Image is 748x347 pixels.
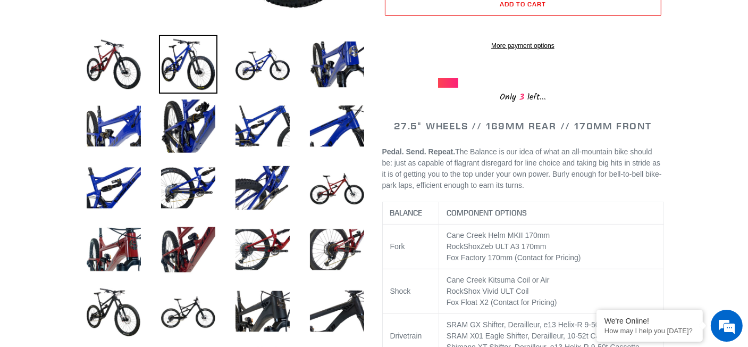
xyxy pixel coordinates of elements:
[233,35,292,94] img: Load image into Gallery viewer, BALANCE - Complete Bike
[159,282,217,341] img: Load image into Gallery viewer, BALANCE - Complete Bike
[159,35,217,94] img: Load image into Gallery viewer, BALANCE - Complete Bike
[233,220,292,279] img: Load image into Gallery viewer, BALANCE - Complete Bike
[85,282,143,341] img: Load image into Gallery viewer, BALANCE - Complete Bike
[439,202,663,224] th: COMPONENT OPTIONS
[481,242,534,251] span: Zeb ULT A3 170
[382,120,664,132] h2: 27.5" WHEELS // 169MM REAR // 170MM FRONT
[159,159,217,217] img: Load image into Gallery viewer, BALANCE - Complete Bike
[159,97,217,155] img: Load image into Gallery viewer, BALANCE - Complete Bike
[308,97,366,155] img: Load image into Gallery viewer, BALANCE - Complete Bike
[233,159,292,217] img: Load image into Gallery viewer, BALANCE - Complete Bike
[308,282,366,341] img: Load image into Gallery viewer, BALANCE - Complete Bike
[516,90,527,104] span: 3
[382,202,439,224] th: BALANCE
[604,317,695,325] div: We're Online!
[382,147,456,156] b: Pedal. Send. Repeat.
[382,146,664,191] p: The Balance is our idea of what an all-mountain bike should be: just as capable of flagrant disre...
[385,41,661,51] a: More payment options
[382,224,439,269] td: Fork
[233,97,292,155] img: Load image into Gallery viewer, BALANCE - Complete Bike
[85,220,143,279] img: Load image into Gallery viewer, BALANCE - Complete Bike
[447,231,550,239] span: Cane Creek Helm MKII 170mm
[233,282,292,341] img: Load image into Gallery viewer, BALANCE - Complete Bike
[159,220,217,279] img: Load image into Gallery viewer, BALANCE - Complete Bike
[85,159,143,217] img: Load image into Gallery viewer, BALANCE - Complete Bike
[382,269,439,313] td: Shock
[604,327,695,335] p: How may I help you today?
[447,275,656,308] p: Cane Creek Kitsuma Coil or Air RockShox Vivid ULT Coil Fox Float X2 (Contact for Pricing)
[439,224,663,269] td: RockShox mm Fox Factory 170mm (Contact for Pricing)
[85,35,143,94] img: Load image into Gallery viewer, BALANCE - Complete Bike
[85,97,143,155] img: Load image into Gallery viewer, BALANCE - Complete Bike
[308,35,366,94] img: Load image into Gallery viewer, BALANCE - Complete Bike
[308,220,366,279] img: Load image into Gallery viewer, BALANCE - Complete Bike
[438,88,608,104] div: Only left...
[308,159,366,217] img: Load image into Gallery viewer, BALANCE - Complete Bike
